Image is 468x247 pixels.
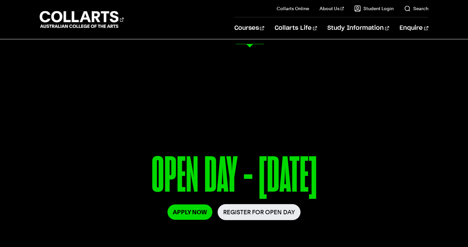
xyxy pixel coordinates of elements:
[40,150,428,204] p: OPEN DAY - [DATE]
[327,17,389,39] a: Study Information
[275,17,317,39] a: Collarts Life
[320,5,344,12] a: About Us
[354,5,394,12] a: Student Login
[167,204,212,220] a: Apply Now
[400,17,428,39] a: Enquire
[234,17,264,39] a: Courses
[404,5,428,12] a: Search
[218,204,301,220] a: Register for Open Day
[277,5,309,12] a: Collarts Online
[40,10,124,29] div: Go to homepage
